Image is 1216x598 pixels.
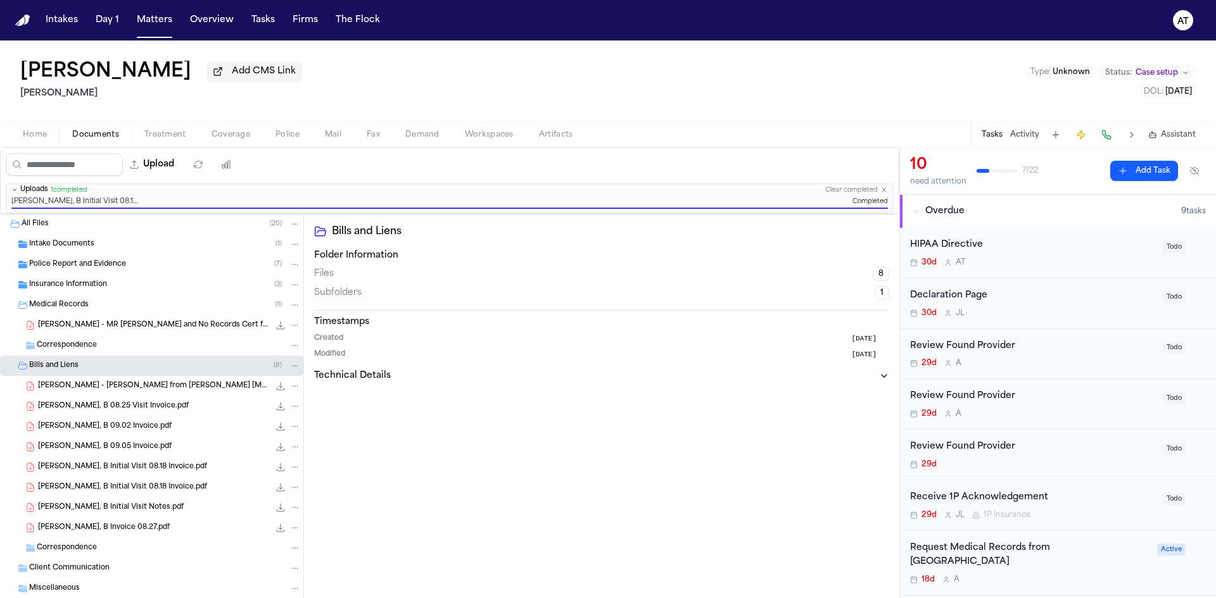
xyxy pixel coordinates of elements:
span: Miscellaneous [29,583,80,594]
span: 29d [921,459,937,470]
span: Medical Records [29,300,89,311]
span: Todo [1163,241,1186,253]
span: J L [956,510,965,520]
button: Download B. Knowles - MR Request and No Records Cert from Sharp - 8.20.25 [274,319,287,332]
span: ( 20 ) [270,220,282,227]
span: Mail [325,130,341,140]
span: ( 3 ) [274,281,282,288]
span: Artifacts [539,130,573,140]
button: [DATE] [851,333,889,344]
span: 29d [921,409,937,419]
span: A [956,409,961,419]
span: Correspondence [37,543,97,554]
span: Fax [367,130,380,140]
span: 7 / 22 [1022,166,1038,176]
div: Open task: Review Found Provider [900,430,1216,480]
div: Open task: Review Found Provider [900,329,1216,380]
span: 1 [875,286,889,300]
button: Edit DOL: 2025-08-08 [1140,85,1196,98]
button: Edit matter name [20,61,191,84]
span: Coverage [212,130,250,140]
span: J L [956,308,965,318]
span: [PERSON_NAME], B 09.05 Invoice.pdf [38,442,172,452]
span: [DATE] [1165,88,1192,96]
span: ( 8 ) [274,362,282,369]
span: Add CMS Link [232,65,296,78]
span: Demand [405,130,440,140]
button: Hide completed tasks (⌘⇧H) [1183,161,1206,181]
a: Home [15,15,30,27]
span: Unknown [1053,68,1090,76]
button: Download Knowles, B Initial Visit 08.18 Invoice.pdf [274,461,287,473]
span: ( 1 ) [275,301,282,308]
span: Subfolders [314,287,362,299]
button: Technical Details [314,370,889,382]
span: A [954,575,959,585]
span: Modified [314,349,345,360]
h2: [PERSON_NAME] [20,86,302,101]
span: Client Communication [29,563,110,574]
button: Overdue9tasks [900,195,1216,228]
span: [PERSON_NAME], B Initial Visit 08.18 Invoice.pdf [11,197,138,207]
a: Firms [288,9,323,32]
button: [DATE] [851,349,889,360]
span: 8 [873,267,889,281]
h3: Technical Details [314,370,391,382]
div: Declaration Page [910,289,1155,303]
span: Intake Documents [29,239,94,250]
h3: Folder Information [314,249,889,262]
button: Download Knowles, B Initial Visit Notes.pdf [274,501,287,514]
span: 29d [921,510,937,520]
button: Clear completed [825,186,878,194]
span: [PERSON_NAME] - MR [PERSON_NAME] and No Records Cert from Sharp - [DATE] [38,320,269,331]
span: 9 task s [1181,206,1206,216]
span: [PERSON_NAME], B Initial Visit 08.18 Invoice.pdf [38,462,207,473]
text: AT [1177,17,1189,26]
span: Completed [852,197,888,207]
span: Correspondence [37,340,97,351]
span: 1 completed [51,186,87,194]
span: Home [23,130,47,140]
div: Receive 1P Acknowledgement [910,490,1155,505]
span: [PERSON_NAME], B 09.02 Invoice.pdf [38,421,172,432]
span: Active [1157,544,1186,556]
button: Add Task [1047,126,1065,144]
div: Open task: HIPAA Directive [900,228,1216,278]
button: Overview [185,9,239,32]
div: Open task: Receive 1P Acknowledgement [900,480,1216,531]
span: Todo [1163,392,1186,404]
span: A T [956,258,966,268]
span: All Files [22,219,49,230]
span: Workspaces [465,130,514,140]
button: Download Knowles, B Initial Visit 08.18 Invoice.pdf [274,481,287,494]
div: Open task: Request Medical Records from Sharp Hospital [900,531,1216,596]
h2: Bills and Liens [332,224,889,239]
button: Download B. Knowles - Bill from Rose Chiropractic - 9.8.25 [274,380,287,392]
span: 29d [921,358,937,368]
span: [DATE] [851,333,877,344]
button: Download Knowles, B Invoice 08.27.pdf [274,521,287,534]
span: [PERSON_NAME], B Invoice 08.27.pdf [38,523,170,533]
span: Todo [1163,291,1186,303]
span: Police Report and Evidence [29,259,126,270]
span: Assistant [1161,130,1196,140]
button: Add CMS Link [206,61,302,82]
span: Police [275,130,300,140]
button: Upload [123,153,182,176]
span: Case setup [1136,68,1178,78]
button: Matters [132,9,177,32]
button: Intakes [41,9,83,32]
input: Search files [6,153,123,176]
span: Treatment [144,130,186,140]
div: Request Medical Records from [GEOGRAPHIC_DATA] [910,541,1149,570]
button: Download Knowles, B 08.25 Visit Invoice.pdf [274,400,287,413]
span: ( 1 ) [275,240,282,247]
span: Todo [1163,443,1186,455]
button: Add Task [1110,161,1178,181]
h1: [PERSON_NAME] [20,61,191,84]
div: Review Found Provider [910,389,1155,404]
span: [PERSON_NAME], B 08.25 Visit Invoice.pdf [38,401,189,412]
span: [DATE] [851,349,877,360]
